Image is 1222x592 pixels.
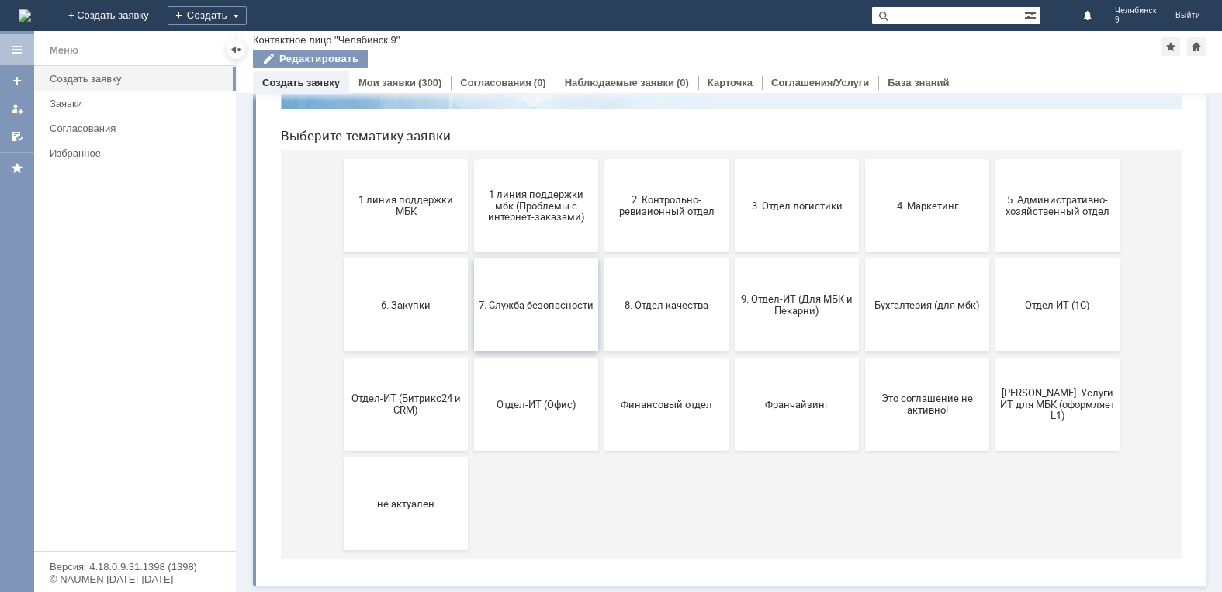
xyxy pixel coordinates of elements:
[206,186,330,279] button: 1 линия поддержки мбк (Проблемы с интернет-заказами)
[466,385,590,478] button: Франчайзинг
[727,286,851,379] button: Отдел ИТ (1С)
[727,385,851,478] button: [PERSON_NAME]. Услуги ИТ для МБК (оформляет L1)
[418,77,441,88] div: (300)
[341,425,455,437] span: Финансовый отдел
[50,41,78,60] div: Меню
[210,326,325,338] span: 7. Служба безопасности
[601,227,716,238] span: 4. Маркетинг
[336,385,460,478] button: Финансовый отдел
[597,186,721,279] button: 4. Маркетинг
[80,326,195,338] span: 6. Закупки
[471,425,586,437] span: Франчайзинг
[1187,37,1206,56] div: Сделать домашней страницей
[50,574,220,584] div: © NAUMEN [DATE]-[DATE]
[460,77,531,88] a: Согласования
[80,420,195,443] span: Отдел-ИТ (Битрикс24 и CRM)
[341,221,455,244] span: 2. Контрольно-ревизионный отдел
[727,186,851,279] button: 5. Административно-хозяйственный отдел
[1115,6,1157,16] span: Челябинск
[253,34,400,46] div: Контактное лицо "Челябинск 9"
[19,9,31,22] a: Перейти на домашнюю страницу
[471,227,586,238] span: 3. Отдел логистики
[50,147,209,159] div: Избранное
[597,385,721,478] button: Это соглашение не активно!
[50,73,227,85] div: Создать заявку
[732,326,846,338] span: Отдел ИТ (1С)
[206,385,330,478] button: Отдел-ИТ (Офис)
[80,221,195,244] span: 1 линия поддержки МБК
[19,9,31,22] img: logo
[43,67,233,91] a: Создать заявку
[466,286,590,379] button: 9. Отдел-ИТ (Для МБК и Пекарни)
[227,40,245,59] div: Скрыть меню
[677,77,689,88] div: (0)
[466,186,590,279] button: 3. Отдел логистики
[534,77,546,88] div: (0)
[75,186,199,279] button: 1 линия поддержки МБК
[5,124,29,149] a: Мои согласования
[50,562,220,572] div: Версия: 4.18.0.9.31.1398 (1398)
[308,38,618,54] label: Воспользуйтесь поиском
[1161,37,1180,56] div: Добавить в избранное
[5,96,29,121] a: Мои заявки
[43,116,233,140] a: Согласования
[1024,7,1040,22] span: Расширенный поиск
[206,286,330,379] button: 7. Служба безопасности
[75,286,199,379] button: 6. Закупки
[168,6,247,25] div: Создать
[708,77,753,88] a: Карточка
[210,425,325,437] span: Отдел-ИТ (Офис)
[771,77,869,88] a: Соглашения/Услуги
[75,484,199,577] button: не актуален
[75,385,199,478] button: Отдел-ИТ (Битрикс24 и CRM)
[732,414,846,448] span: [PERSON_NAME]. Услуги ИТ для МБК (оформляет L1)
[12,155,913,171] header: Выберите тематику заявки
[50,123,227,134] div: Согласования
[50,98,227,109] div: Заявки
[471,320,586,344] span: 9. Отдел-ИТ (Для МБК и Пекарни)
[43,92,233,116] a: Заявки
[358,77,416,88] a: Мои заявки
[336,286,460,379] button: 8. Отдел качества
[565,77,674,88] a: Наблюдаемые заявки
[341,326,455,338] span: 8. Отдел качества
[210,215,325,250] span: 1 линия поддержки мбк (Проблемы с интернет-заказами)
[5,68,29,93] a: Создать заявку
[597,286,721,379] button: Бухгалтерия (для мбк)
[1115,16,1157,25] span: 9
[80,524,195,536] span: не актуален
[601,420,716,443] span: Это соглашение не активно!
[336,186,460,279] button: 2. Контрольно-ревизионный отдел
[601,326,716,338] span: Бухгалтерия (для мбк)
[888,77,949,88] a: База знаний
[308,69,618,98] input: Например, почта или справка
[732,221,846,244] span: 5. Административно-хозяйственный отдел
[262,77,340,88] a: Создать заявку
